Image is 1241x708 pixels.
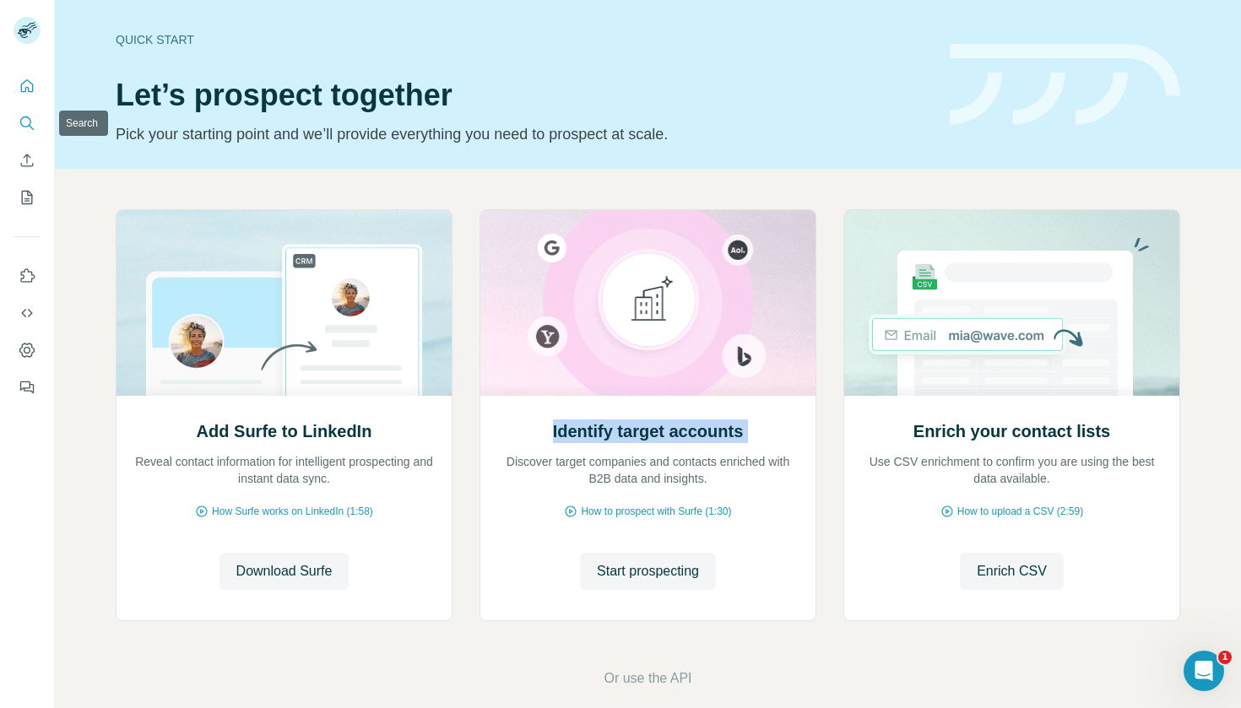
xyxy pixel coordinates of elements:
img: Enrich your contact lists [843,210,1180,396]
button: Quick start [14,71,41,101]
p: Discover target companies and contacts enriched with B2B data and insights. [497,453,799,487]
button: Dashboard [14,335,41,365]
h1: Let’s prospect together [116,78,929,112]
div: Quick start [116,31,929,48]
button: My lists [14,182,41,213]
iframe: Intercom live chat [1184,651,1224,691]
h2: Add Surfe to LinkedIn [197,419,372,443]
button: Download Surfe [219,553,350,590]
button: Feedback [14,372,41,403]
span: How to upload a CSV (2:59) [957,504,1083,519]
span: Download Surfe [236,561,333,581]
h2: Identify target accounts [553,419,744,443]
button: Enrich CSV [960,553,1064,590]
span: 1 [1218,651,1232,664]
button: Enrich CSV [14,145,41,176]
button: Start prospecting [580,553,716,590]
span: Enrich CSV [977,561,1047,581]
img: Identify target accounts [480,210,816,396]
p: Use CSV enrichment to confirm you are using the best data available. [861,453,1162,487]
h2: Enrich your contact lists [913,419,1110,443]
button: Or use the API [604,668,691,689]
button: Use Surfe API [14,298,41,328]
span: How Surfe works on LinkedIn (1:58) [212,504,373,519]
p: Pick your starting point and we’ll provide everything you need to prospect at scale. [116,122,929,146]
img: banner [950,44,1180,126]
button: Use Surfe on LinkedIn [14,261,41,291]
p: Reveal contact information for intelligent prospecting and instant data sync. [133,453,435,487]
button: Search [14,108,41,138]
img: Add Surfe to LinkedIn [116,210,453,396]
span: Start prospecting [597,561,699,581]
span: How to prospect with Surfe (1:30) [581,504,731,519]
